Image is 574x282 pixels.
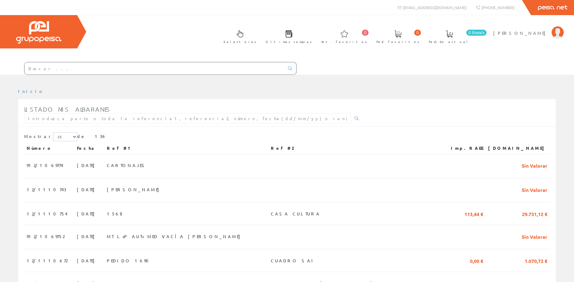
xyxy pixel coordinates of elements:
[24,106,110,113] span: Listado mis albaranes
[18,88,44,94] a: Inicio
[27,255,67,266] span: 12/1110672
[522,208,547,219] span: 29.731,12 €
[27,184,66,195] span: 12/1110743
[77,184,98,195] span: [DATE]
[77,160,98,170] span: [DATE]
[376,39,419,45] span: Ped. favoritos
[74,143,104,154] th: Fecha
[260,25,315,47] a: Últimas compras
[321,39,367,45] span: Art. favoritos
[218,25,259,47] a: Selectores
[440,143,486,154] th: Imp.RAEE
[486,143,550,154] th: [DOMAIN_NAME]
[224,39,256,45] span: Selectores
[107,160,147,170] span: CARTONAJES
[493,30,549,36] span: [PERSON_NAME]
[107,208,122,219] span: 1568
[266,39,312,45] span: Últimas compras
[522,160,547,170] span: Sin Valorar
[77,208,98,219] span: [DATE]
[481,5,514,10] span: [PHONE_NUMBER]
[53,132,77,141] select: Mostrar
[414,30,421,36] span: 0
[107,184,162,195] span: [PERSON_NAME]
[24,113,351,123] input: Introduzca parte o toda la referencia1, referencia2, número, fecha(dd/mm/yy) o rango de fechas(dd...
[16,21,61,44] img: Grupo Peisa
[271,255,316,266] span: CUADRO SAI
[27,160,63,170] span: 912/1069774
[104,143,268,154] th: Ref #1
[107,255,152,266] span: PEDIDO 1690
[24,143,74,154] th: Número
[27,208,67,219] span: 12/1110754
[522,231,547,241] span: Sin Valorar
[77,231,98,241] span: [DATE]
[403,5,467,10] span: [EMAIL_ADDRESS][DOMAIN_NAME]
[24,132,550,143] div: de 136
[27,231,64,241] span: 912/1069752
[470,255,483,266] span: 0,00 €
[466,30,487,36] span: 0 línea/s
[25,62,284,74] input: Buscar ...
[24,132,77,141] label: Mostrar
[271,208,320,219] span: CASA CULTURA
[493,25,564,31] a: [PERSON_NAME]
[429,39,470,45] span: Pedido actual
[525,255,547,266] span: 1.070,72 €
[107,231,243,241] span: MT L+P AUT+ MED VACÍA [PERSON_NAME]
[77,255,98,266] span: [DATE]
[464,208,483,219] span: 113,44 €
[362,30,369,36] span: 0
[522,184,547,195] span: Sin Valorar
[268,143,440,154] th: Ref #2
